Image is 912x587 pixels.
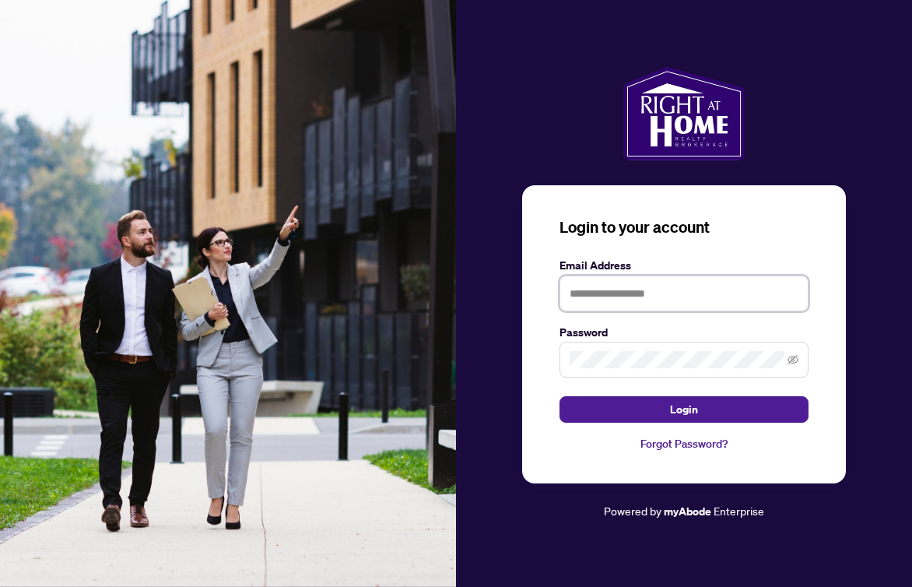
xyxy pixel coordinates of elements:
img: ma-logo [623,67,744,160]
span: Login [670,397,698,422]
span: Enterprise [714,504,764,518]
span: Powered by [604,504,661,518]
button: Login [559,396,809,423]
a: Forgot Password? [559,435,809,452]
label: Password [559,324,809,341]
a: myAbode [664,503,711,520]
label: Email Address [559,257,809,274]
span: eye-invisible [787,354,798,365]
h3: Login to your account [559,216,809,238]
